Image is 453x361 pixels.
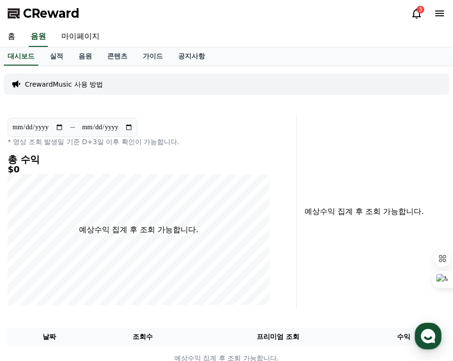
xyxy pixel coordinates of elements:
[29,27,48,47] a: 음원
[79,224,198,236] p: 예상수익 집계 후 조회 가능합니다.
[54,27,107,47] a: 마이페이지
[8,154,270,165] h4: 총 수익
[4,47,38,66] a: 대시보드
[23,6,79,21] span: CReward
[8,328,91,346] th: 날짜
[362,328,445,346] th: 수익
[25,79,103,89] a: CrewardMusic 사용 방법
[42,47,71,66] a: 실적
[135,47,170,66] a: 가이드
[8,137,270,147] p: * 영상 조회 발생일 기준 D+3일 이후 확인이 가능합니다.
[194,328,362,346] th: 프리미엄 조회
[170,47,213,66] a: 공지사항
[71,47,100,66] a: 음원
[8,6,79,21] a: CReward
[411,8,422,19] a: 3
[8,165,270,174] h5: $0
[69,122,76,133] p: ~
[100,47,135,66] a: 콘텐츠
[417,6,424,13] div: 3
[91,328,194,346] th: 조회수
[305,206,422,217] p: 예상수익 집계 후 조회 가능합니다.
